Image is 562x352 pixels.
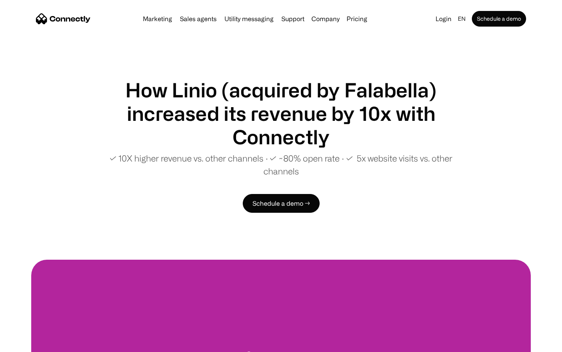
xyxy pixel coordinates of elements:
[432,13,455,24] a: Login
[94,78,468,149] h1: How Linio (acquired by Falabella) increased its revenue by 10x with Connectly
[140,16,175,22] a: Marketing
[311,13,340,24] div: Company
[94,152,468,178] p: ✓ 10X higher revenue vs. other channels ∙ ✓ ~80% open rate ∙ ✓ 5x website visits vs. other channels
[458,13,466,24] div: en
[278,16,308,22] a: Support
[177,16,220,22] a: Sales agents
[472,11,526,27] a: Schedule a demo
[243,194,320,213] a: Schedule a demo →
[221,16,277,22] a: Utility messaging
[343,16,370,22] a: Pricing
